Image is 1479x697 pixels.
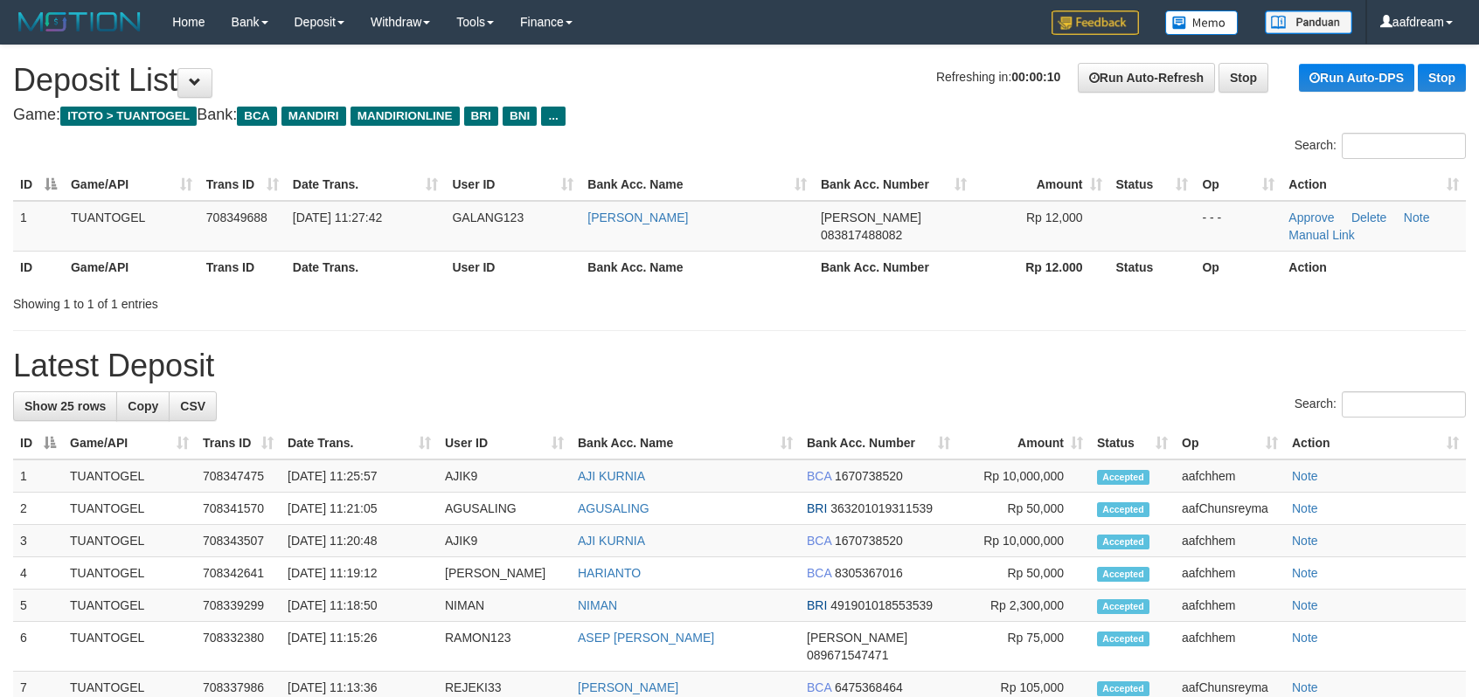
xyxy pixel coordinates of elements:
td: 4 [13,557,63,590]
span: Accepted [1097,535,1149,549]
span: Copy [128,399,158,413]
a: AGUSALING [578,501,649,515]
td: 708339299 [196,590,281,622]
h1: Deposit List [13,63,1466,98]
span: Show 25 rows [24,399,106,413]
a: Approve [1288,210,1334,224]
th: Bank Acc. Number: activate to sort column ascending [800,427,957,459]
span: Copy 8305367016 to clipboard [835,566,903,580]
a: Run Auto-Refresh [1078,63,1215,93]
td: [DATE] 11:19:12 [281,557,438,590]
span: BRI [807,501,827,515]
span: BRI [464,107,498,126]
td: 6 [13,622,63,672]
th: Game/API: activate to sort column ascending [63,427,196,459]
td: AJIK9 [438,459,571,493]
label: Search: [1295,133,1466,159]
td: 708342641 [196,557,281,590]
td: NIMAN [438,590,571,622]
th: Bank Acc. Name: activate to sort column ascending [580,169,814,201]
td: Rp 10,000,000 [957,525,1090,557]
a: Delete [1351,210,1386,224]
span: ... [541,107,565,126]
th: User ID [445,251,580,283]
th: Game/API: activate to sort column ascending [64,169,199,201]
span: ITOTO > TUANTOGEL [60,107,197,126]
th: Op: activate to sort column ascending [1175,427,1285,459]
span: BNI [503,107,537,126]
td: [DATE] 11:15:26 [281,622,438,672]
h4: Game: Bank: [13,107,1466,124]
th: Bank Acc. Name: activate to sort column ascending [571,427,800,459]
th: Date Trans.: activate to sort column ascending [281,427,438,459]
th: Trans ID: activate to sort column ascending [196,427,281,459]
td: TUANTOGEL [63,557,196,590]
span: [PERSON_NAME] [821,210,921,224]
a: Manual Link [1288,228,1355,242]
td: aafchhem [1175,557,1285,590]
th: Trans ID [199,251,286,283]
input: Search: [1342,391,1466,418]
td: TUANTOGEL [63,493,196,525]
td: AJIK9 [438,525,571,557]
span: Copy 363201019311539 to clipboard [830,501,933,515]
span: BRI [807,598,827,612]
a: [PERSON_NAME] [587,210,688,224]
td: aafchhem [1175,459,1285,493]
td: 708347475 [196,459,281,493]
span: Accepted [1097,681,1149,696]
span: [DATE] 11:27:42 [293,210,382,224]
td: 5 [13,590,63,622]
td: RAMON123 [438,622,571,672]
a: [PERSON_NAME] [578,680,678,694]
th: Action: activate to sort column ascending [1281,169,1466,201]
span: [PERSON_NAME] [807,631,907,645]
span: Copy 491901018553539 to clipboard [830,598,933,612]
a: Note [1292,680,1318,694]
th: Amount: activate to sort column ascending [974,169,1109,201]
td: - - - [1195,201,1281,252]
td: TUANTOGEL [63,590,196,622]
span: MANDIRI [281,107,346,126]
td: [DATE] 11:21:05 [281,493,438,525]
th: Amount: activate to sort column ascending [957,427,1090,459]
td: Rp 2,300,000 [957,590,1090,622]
th: User ID: activate to sort column ascending [438,427,571,459]
th: Rp 12.000 [974,251,1109,283]
td: aafchhem [1175,525,1285,557]
td: Rp 75,000 [957,622,1090,672]
td: [DATE] 11:20:48 [281,525,438,557]
a: Note [1292,501,1318,515]
th: Status: activate to sort column ascending [1109,169,1196,201]
a: Stop [1219,63,1268,93]
td: [PERSON_NAME] [438,557,571,590]
span: Rp 12,000 [1026,210,1083,224]
label: Search: [1295,391,1466,418]
th: Date Trans.: activate to sort column ascending [286,169,446,201]
span: GALANG123 [452,210,524,224]
span: Copy 1670738520 to clipboard [835,469,903,483]
th: Game/API [64,251,199,283]
span: Refreshing in: [936,70,1060,84]
td: 1 [13,459,63,493]
a: Stop [1418,64,1466,92]
img: Feedback.jpg [1052,10,1139,35]
a: Note [1404,210,1430,224]
span: BCA [807,566,831,580]
span: Accepted [1097,631,1149,646]
a: CSV [169,391,217,421]
td: 3 [13,525,63,557]
a: Note [1292,534,1318,548]
td: Rp 50,000 [957,493,1090,525]
td: 708332380 [196,622,281,672]
a: Note [1292,598,1318,612]
a: HARIANTO [578,566,641,580]
th: Action [1281,251,1466,283]
span: Copy 083817488082 to clipboard [821,228,902,242]
a: Note [1292,631,1318,645]
span: Accepted [1097,599,1149,614]
strong: 00:00:10 [1011,70,1060,84]
span: MANDIRIONLINE [351,107,460,126]
span: Copy 1670738520 to clipboard [835,534,903,548]
th: Status: activate to sort column ascending [1090,427,1175,459]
